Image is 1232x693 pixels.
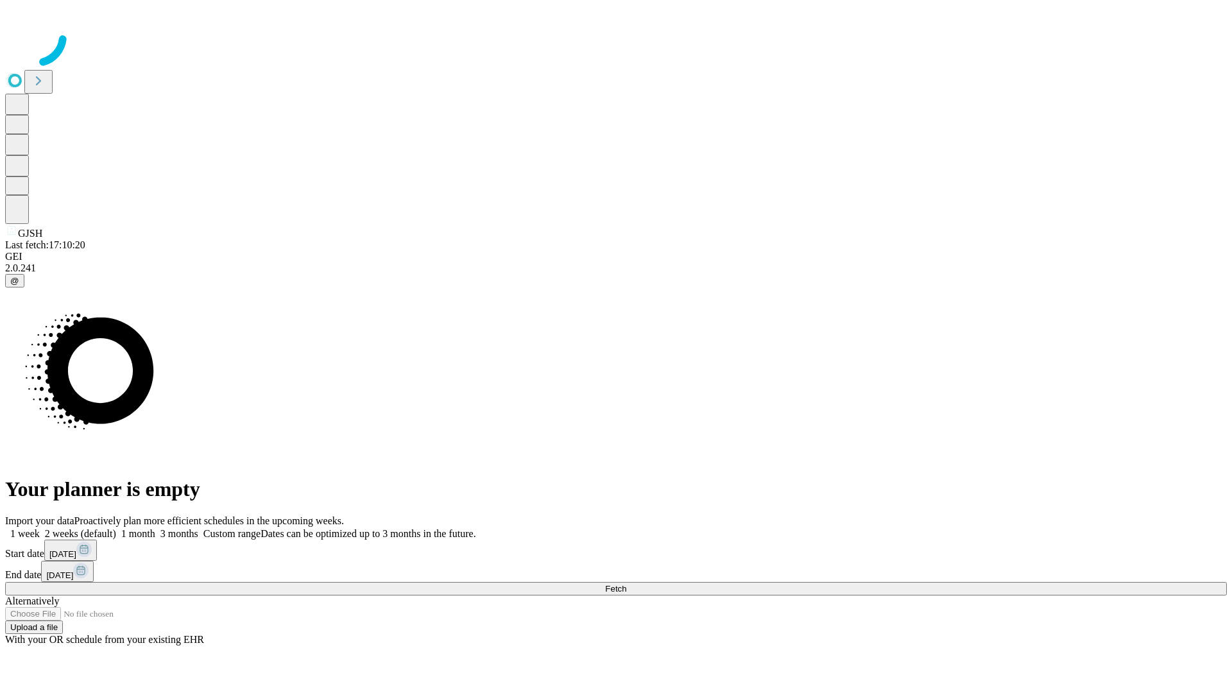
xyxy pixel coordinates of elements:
[5,540,1227,561] div: Start date
[261,528,475,539] span: Dates can be optimized up to 3 months in the future.
[44,540,97,561] button: [DATE]
[5,274,24,287] button: @
[41,561,94,582] button: [DATE]
[5,251,1227,262] div: GEI
[10,276,19,286] span: @
[49,549,76,559] span: [DATE]
[10,528,40,539] span: 1 week
[5,620,63,634] button: Upload a file
[605,584,626,594] span: Fetch
[5,239,85,250] span: Last fetch: 17:10:20
[160,528,198,539] span: 3 months
[5,634,204,645] span: With your OR schedule from your existing EHR
[5,515,74,526] span: Import your data
[5,262,1227,274] div: 2.0.241
[203,528,261,539] span: Custom range
[74,515,344,526] span: Proactively plan more efficient schedules in the upcoming weeks.
[121,528,155,539] span: 1 month
[5,582,1227,595] button: Fetch
[46,570,73,580] span: [DATE]
[5,595,59,606] span: Alternatively
[45,528,116,539] span: 2 weeks (default)
[5,561,1227,582] div: End date
[5,477,1227,501] h1: Your planner is empty
[18,228,42,239] span: GJSH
